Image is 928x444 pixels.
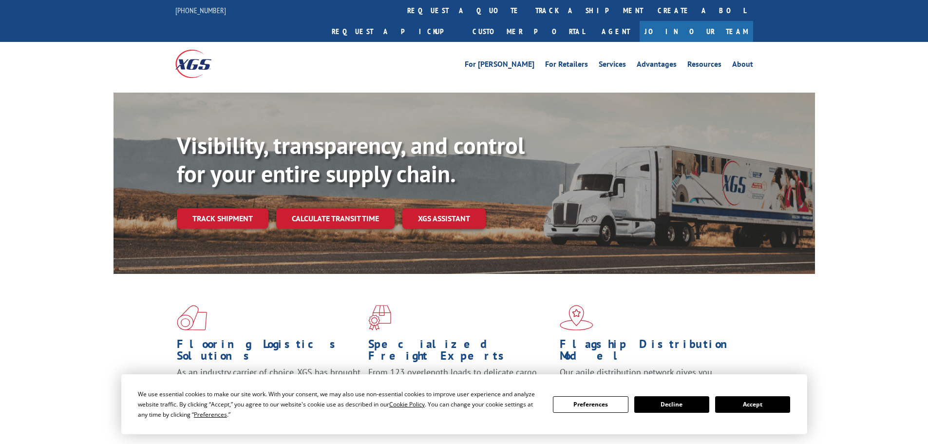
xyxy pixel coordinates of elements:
[177,338,361,367] h1: Flooring Logistics Solutions
[715,396,790,413] button: Accept
[177,208,268,229] a: Track shipment
[637,60,677,71] a: Advantages
[592,21,640,42] a: Agent
[560,338,744,367] h1: Flagship Distribution Model
[368,338,552,367] h1: Specialized Freight Experts
[276,208,395,229] a: Calculate transit time
[175,5,226,15] a: [PHONE_NUMBER]
[368,305,391,330] img: xgs-icon-focused-on-flooring-red
[194,410,227,419] span: Preferences
[368,367,552,410] p: From 123 overlength loads to delicate cargo, our experienced staff knows the best way to move you...
[599,60,626,71] a: Services
[121,374,807,434] div: Cookie Consent Prompt
[324,21,465,42] a: Request a pickup
[402,208,486,229] a: XGS ASSISTANT
[389,400,425,408] span: Cookie Policy
[560,367,739,389] span: Our agile distribution network gives you nationwide inventory management on demand.
[465,60,534,71] a: For [PERSON_NAME]
[634,396,709,413] button: Decline
[138,389,541,420] div: We use essential cookies to make our site work. With your consent, we may also use non-essential ...
[553,396,628,413] button: Preferences
[465,21,592,42] a: Customer Portal
[560,305,593,330] img: xgs-icon-flagship-distribution-model-red
[177,130,525,189] b: Visibility, transparency, and control for your entire supply chain.
[732,60,753,71] a: About
[177,367,360,401] span: As an industry carrier of choice, XGS has brought innovation and dedication to flooring logistics...
[545,60,588,71] a: For Retailers
[640,21,753,42] a: Join Our Team
[177,305,207,330] img: xgs-icon-total-supply-chain-intelligence-red
[687,60,721,71] a: Resources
